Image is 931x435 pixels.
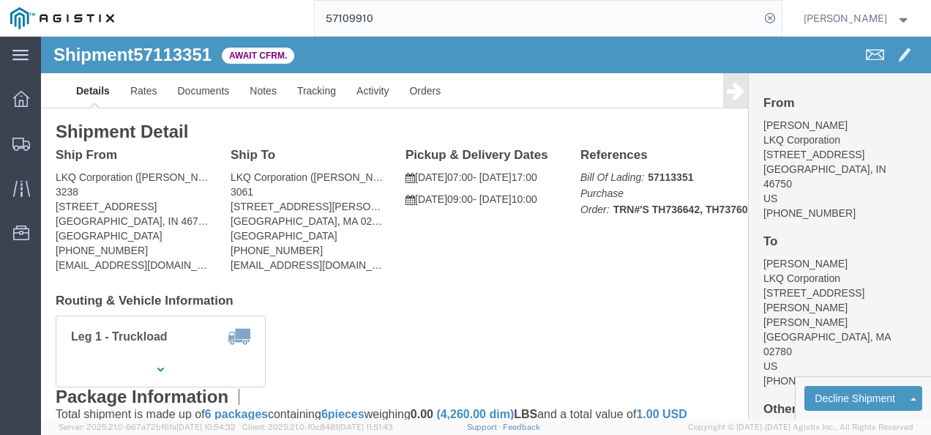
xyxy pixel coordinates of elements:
[315,1,760,36] input: Search for shipment number, reference number
[10,7,114,29] img: logo
[41,37,931,420] iframe: FS Legacy Container
[688,421,913,434] span: Copyright © [DATE]-[DATE] Agistix Inc., All Rights Reserved
[803,10,911,27] button: [PERSON_NAME]
[242,423,393,431] span: Client: 2025.21.0-f0c8481
[503,423,540,431] a: Feedback
[59,423,236,431] span: Server: 2025.21.0-667a72bf6fa
[176,423,236,431] span: [DATE] 10:54:32
[804,10,887,26] span: Nathan Seeley
[467,423,504,431] a: Support
[338,423,393,431] span: [DATE] 11:51:43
